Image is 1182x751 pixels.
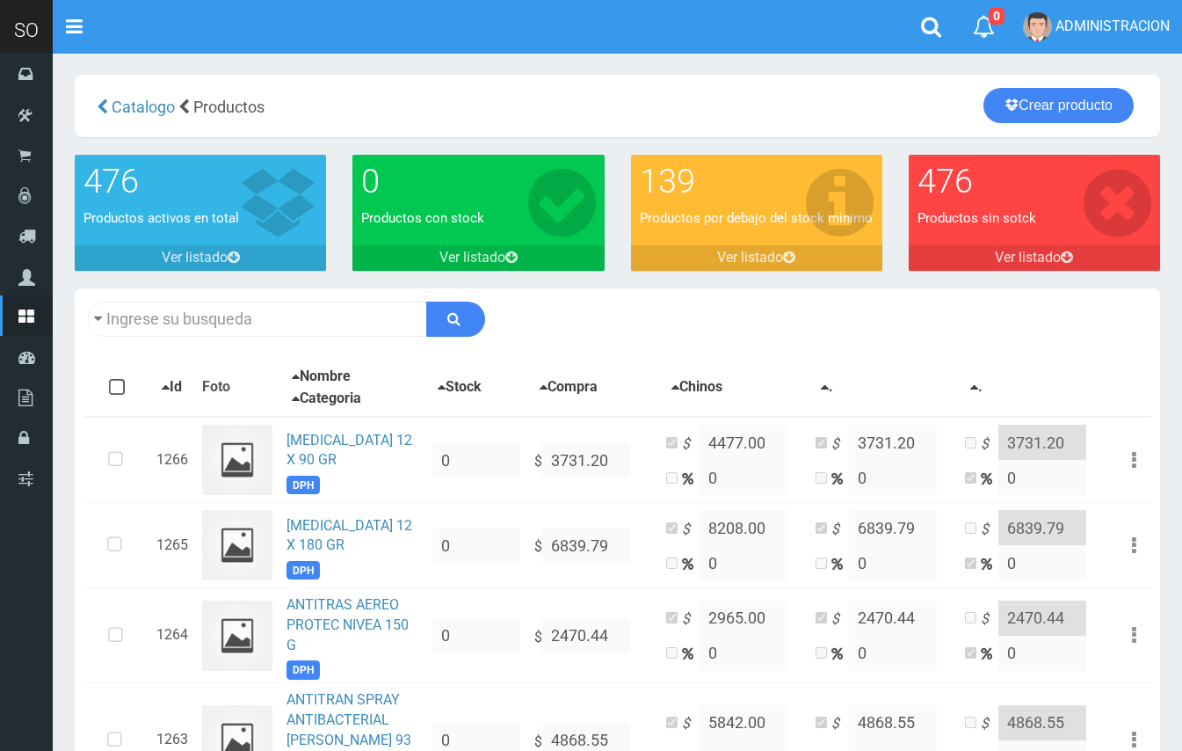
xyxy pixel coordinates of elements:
i: $ [682,714,700,734]
font: Productos sin sotck [917,210,1036,226]
button: Categoria [286,388,366,410]
button: Chinos [666,376,728,398]
font: Ver listado [995,249,1061,266]
font: Productos con stock [361,210,484,226]
i: $ [682,609,700,630]
font: Ver listado [162,249,228,266]
span: Productos [193,98,265,116]
td: 1266 [149,417,195,503]
i: $ [682,434,700,455]
button: Compra [534,376,603,398]
a: [MEDICAL_DATA] 12 X 90 GR [286,432,412,469]
span: DPH [286,561,320,580]
span: 0 [989,8,1004,25]
a: Ver listado [631,245,882,271]
i: $ [981,714,998,734]
td: $ [527,417,659,503]
button: Stock [432,376,487,398]
i: $ [831,520,849,540]
img: ... [202,510,272,580]
i: $ [831,434,849,455]
i: $ [831,714,849,734]
font: Productos activos en total [83,210,239,226]
i: $ [981,609,998,630]
font: Ver listado [439,249,505,266]
span: Catalogo [112,98,175,116]
i: $ [981,434,998,455]
img: ... [202,425,272,495]
td: $ [527,503,659,588]
button: . [965,376,988,398]
a: [MEDICAL_DATA] 12 X 180 GR [286,517,412,554]
a: Crear producto [983,88,1134,123]
a: Ver listado [352,245,604,271]
font: 139 [640,162,695,201]
i: $ [682,520,700,540]
img: ... [202,601,272,671]
span: DPH [286,476,320,494]
a: Ver listado [75,245,326,271]
span: DPH [286,660,320,679]
th: Foto [195,359,279,418]
td: 1265 [149,503,195,588]
a: Catalogo [108,98,175,116]
td: 1264 [149,588,195,683]
font: Ver listado [717,249,783,266]
a: Ver listado [909,245,1160,271]
input: Ingrese su busqueda [88,302,427,337]
img: User Image [1023,12,1052,41]
button: Id [156,376,187,398]
font: 476 [917,162,973,201]
font: Productos por debajo del stock minimo [640,210,873,226]
a: ANTITRAS AEREO PROTEC NIVEA 150 G [286,596,409,653]
span: ADMINISTRACION [1055,18,1170,34]
font: 476 [83,162,139,201]
i: $ [831,609,849,630]
button: Nombre [286,366,356,388]
td: $ [527,588,659,683]
i: $ [981,520,998,540]
button: . [816,376,838,398]
font: 0 [361,162,380,201]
